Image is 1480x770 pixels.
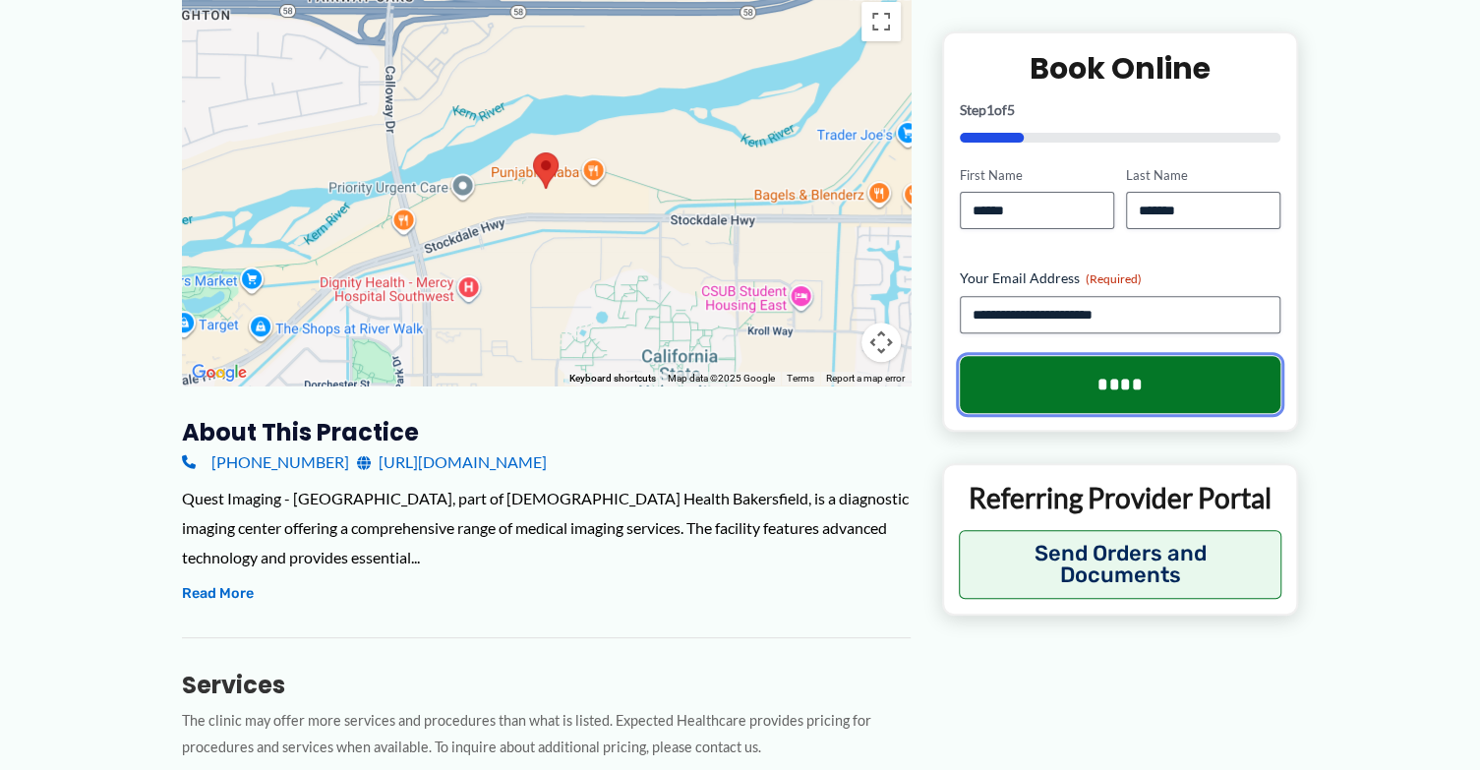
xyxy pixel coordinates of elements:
button: Read More [182,582,254,606]
span: 1 [986,101,994,118]
a: [PHONE_NUMBER] [182,447,349,477]
h3: About this practice [182,417,911,447]
label: Your Email Address [960,269,1281,289]
label: First Name [960,166,1114,185]
span: 5 [1007,101,1015,118]
h3: Services [182,670,911,700]
div: Quest Imaging - [GEOGRAPHIC_DATA], part of [DEMOGRAPHIC_DATA] Health Bakersfield, is a diagnostic... [182,484,911,571]
label: Last Name [1126,166,1280,185]
a: [URL][DOMAIN_NAME] [357,447,547,477]
img: Google [187,360,252,385]
span: Map data ©2025 Google [668,373,775,384]
a: Open this area in Google Maps (opens a new window) [187,360,252,385]
a: Report a map error [826,373,905,384]
button: Toggle fullscreen view [861,2,901,41]
p: Referring Provider Portal [959,481,1282,516]
h2: Book Online [960,49,1281,88]
a: Terms (opens in new tab) [787,373,814,384]
button: Map camera controls [861,323,901,362]
button: Keyboard shortcuts [569,372,656,385]
button: Send Orders and Documents [959,531,1282,600]
span: (Required) [1086,272,1142,287]
p: The clinic may offer more services and procedures than what is listed. Expected Healthcare provid... [182,708,911,761]
p: Step of [960,103,1281,117]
